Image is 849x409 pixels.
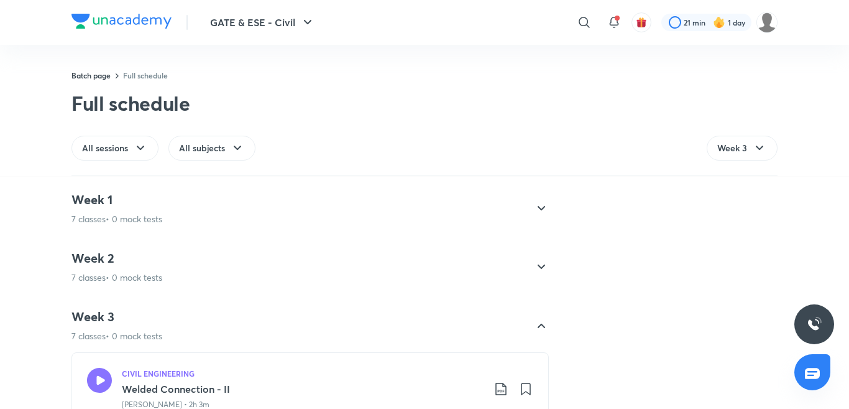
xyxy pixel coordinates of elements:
div: Week 17 classes• 0 mock tests [62,192,549,225]
div: Week 27 classes• 0 mock tests [62,250,549,284]
p: 7 classes • 0 mock tests [71,213,162,225]
span: Week 3 [717,142,747,154]
h5: CIVIL ENGINEERING [122,368,195,379]
div: Week 37 classes• 0 mock tests [62,309,549,342]
img: streak [713,16,725,29]
a: Full schedule [123,70,168,80]
a: Batch page [71,70,111,80]
button: avatar [631,12,651,32]
span: All sessions [82,142,128,154]
p: 7 classes • 0 mock tests [71,330,162,342]
h4: Week 3 [71,309,162,325]
button: GATE & ESE - Civil [203,10,323,35]
h3: Welded Connection - II [122,382,484,397]
div: Full schedule [71,91,190,116]
span: All subjects [179,142,225,154]
a: Company Logo [71,14,172,32]
p: 7 classes • 0 mock tests [71,271,162,284]
img: avatar [636,17,647,28]
h4: Week 2 [71,250,162,266]
h4: Week 1 [71,192,162,208]
img: Company Logo [71,14,172,29]
img: Kranti [756,12,778,33]
img: ttu [807,317,822,332]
